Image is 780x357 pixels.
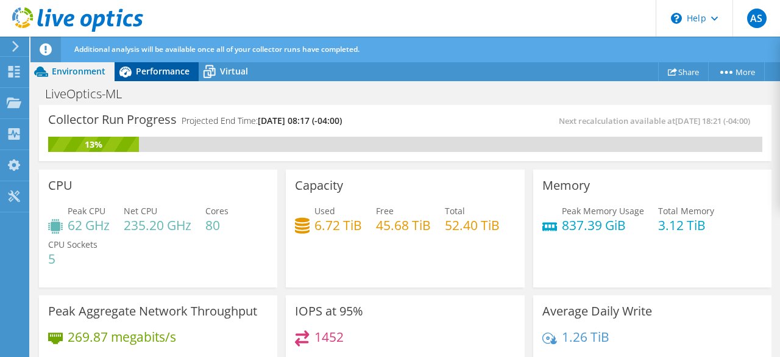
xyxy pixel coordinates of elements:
[220,65,248,77] span: Virtual
[542,305,652,318] h3: Average Daily Write
[295,305,363,318] h3: IOPS at 95%
[658,62,709,81] a: Share
[559,115,756,126] span: Next recalculation available at
[376,205,394,217] span: Free
[74,44,360,54] span: Additional analysis will be available once all of your collector runs have completed.
[658,205,714,217] span: Total Memory
[376,218,431,232] h4: 45.68 TiB
[48,179,73,192] h3: CPU
[314,330,344,344] h4: 1452
[136,65,190,77] span: Performance
[314,218,362,232] h4: 6.72 TiB
[124,218,191,232] h4: 235.20 GHz
[562,205,644,217] span: Peak Memory Usage
[48,138,139,151] div: 13%
[40,87,141,101] h1: LiveOptics-ML
[747,9,767,28] span: AS
[48,305,257,318] h3: Peak Aggregate Network Throughput
[445,205,465,217] span: Total
[671,13,682,24] svg: \n
[52,65,105,77] span: Environment
[68,218,110,232] h4: 62 GHz
[445,218,500,232] h4: 52.40 TiB
[68,330,176,344] h4: 269.87 megabits/s
[562,218,644,232] h4: 837.39 GiB
[658,218,714,232] h4: 3.12 TiB
[295,179,343,192] h3: Capacity
[182,114,342,128] h4: Projected End Time:
[205,205,229,217] span: Cores
[205,218,229,232] h4: 80
[708,62,765,81] a: More
[675,115,750,126] span: [DATE] 18:21 (-04:00)
[48,239,97,250] span: CPU Sockets
[314,205,335,217] span: Used
[124,205,157,217] span: Net CPU
[48,252,97,265] h4: 5
[258,115,342,126] span: [DATE] 08:17 (-04:00)
[542,179,590,192] h3: Memory
[562,330,609,344] h4: 1.26 TiB
[68,205,105,217] span: Peak CPU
